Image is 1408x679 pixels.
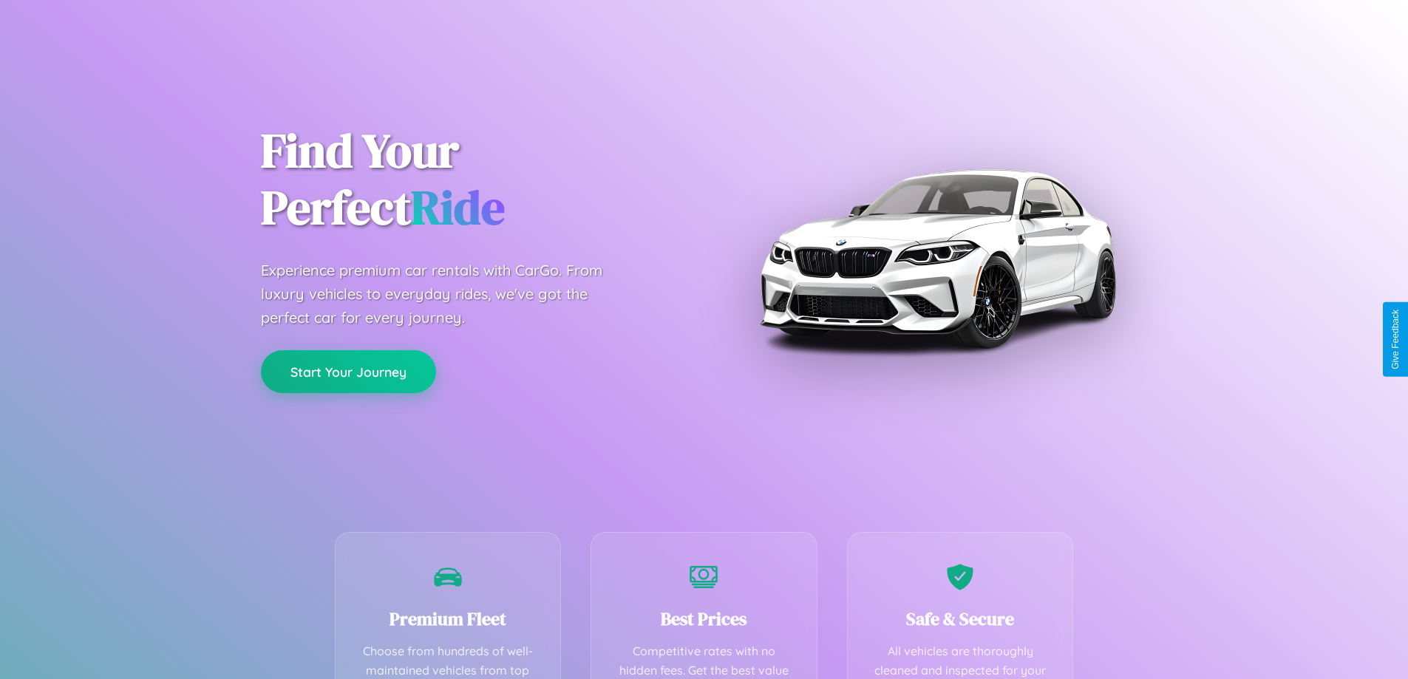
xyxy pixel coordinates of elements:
img: Premium BMW car rental vehicle [752,74,1122,443]
button: Start Your Journey [261,350,436,393]
span: Ride [411,175,505,239]
p: Experience premium car rentals with CarGo. From luxury vehicles to everyday rides, we've got the ... [261,259,630,330]
h3: Best Prices [613,607,795,631]
h1: Find Your Perfect [261,123,682,236]
h3: Premium Fleet [358,607,539,631]
h3: Safe & Secure [870,607,1051,631]
div: Give Feedback [1390,310,1401,369]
